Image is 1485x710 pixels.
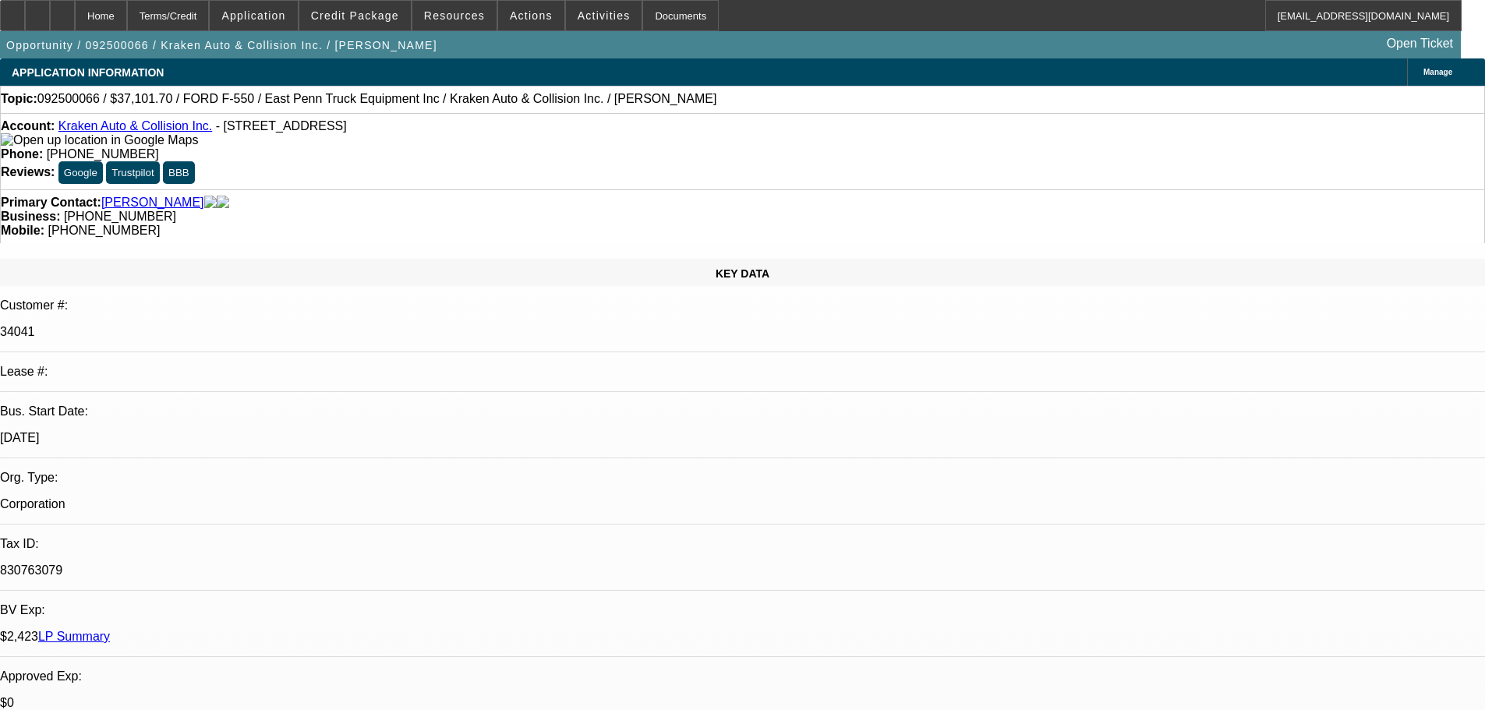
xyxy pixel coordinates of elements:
[58,161,103,184] button: Google
[1381,30,1459,57] a: Open Ticket
[106,161,159,184] button: Trustpilot
[1,196,101,210] strong: Primary Contact:
[47,147,159,161] span: [PHONE_NUMBER]
[64,210,176,223] span: [PHONE_NUMBER]
[510,9,553,22] span: Actions
[101,196,204,210] a: [PERSON_NAME]
[424,9,485,22] span: Resources
[716,267,769,280] span: KEY DATA
[1,224,44,237] strong: Mobile:
[48,224,160,237] span: [PHONE_NUMBER]
[1,165,55,178] strong: Reviews:
[6,39,437,51] span: Opportunity / 092500066 / Kraken Auto & Collision Inc. / [PERSON_NAME]
[216,119,347,132] span: - [STREET_ADDRESS]
[1423,68,1452,76] span: Manage
[1,210,60,223] strong: Business:
[412,1,497,30] button: Resources
[204,196,217,210] img: facebook-icon.png
[37,92,717,106] span: 092500066 / $37,101.70 / FORD F-550 / East Penn Truck Equipment Inc / Kraken Auto & Collision Inc...
[1,133,198,147] img: Open up location in Google Maps
[578,9,631,22] span: Activities
[221,9,285,22] span: Application
[1,92,37,106] strong: Topic:
[299,1,411,30] button: Credit Package
[1,133,198,147] a: View Google Maps
[163,161,195,184] button: BBB
[217,196,229,210] img: linkedin-icon.png
[38,630,110,643] a: LP Summary
[1,147,43,161] strong: Phone:
[58,119,212,132] a: Kraken Auto & Collision Inc.
[311,9,399,22] span: Credit Package
[1,119,55,132] strong: Account:
[12,66,164,79] span: APPLICATION INFORMATION
[498,1,564,30] button: Actions
[210,1,297,30] button: Application
[566,1,642,30] button: Activities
